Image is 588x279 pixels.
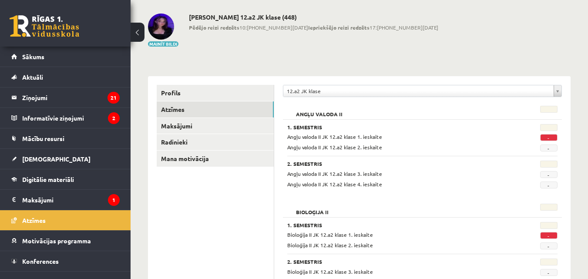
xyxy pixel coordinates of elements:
span: Konferences [22,257,59,265]
span: - [540,242,558,249]
a: Atzīmes [11,210,120,230]
a: Profils [157,85,274,101]
a: Rīgas 1. Tālmācības vidusskola [10,15,79,37]
h3: 1. Semestris [287,124,510,130]
span: Angļu valoda II JK 12.a2 klase 4. ieskaite [287,181,382,188]
a: Sākums [11,47,120,67]
a: Mana motivācija [157,151,274,167]
span: Bioloģija II JK 12.a2 klase 1. ieskaite [287,231,373,238]
a: Maksājumi [157,118,274,134]
span: Angļu valoda II JK 12.a2 klase 2. ieskaite [287,144,382,151]
span: Angļu valoda II JK 12.a2 klase 1. ieskaite [287,133,382,140]
h2: Angļu valoda II [287,106,351,114]
h2: Bioloģija II [287,204,337,212]
a: [DEMOGRAPHIC_DATA] [11,149,120,169]
button: Mainīt bildi [148,41,178,47]
a: Aktuāli [11,67,120,87]
span: Mācību resursi [22,134,64,142]
span: Angļu valoda II JK 12.a2 klase 3. ieskaite [287,170,382,177]
span: - [540,269,558,276]
i: 1 [108,194,120,206]
a: Radinieki [157,134,274,150]
h3: 2. Semestris [287,259,510,265]
h3: 2. Semestris [287,161,510,167]
a: Motivācijas programma [11,231,120,251]
a: Konferences [11,251,120,271]
a: Mācību resursi [11,128,120,148]
span: Aktuāli [22,73,43,81]
span: 12.a2 JK klase [287,85,550,97]
span: - [540,171,558,178]
a: Ziņojumi21 [11,87,120,108]
legend: Maksājumi [22,190,120,210]
span: Motivācijas programma [22,237,91,245]
h2: [PERSON_NAME] 12.a2 JK klase (448) [189,13,438,21]
span: - [540,134,558,141]
span: - [540,182,558,188]
span: Bioloģija II JK 12.a2 klase 2. ieskaite [287,242,373,249]
span: 10:[PHONE_NUMBER][DATE] 17:[PHONE_NUMBER][DATE] [189,24,438,31]
span: Atzīmes [22,216,46,224]
a: Digitālie materiāli [11,169,120,189]
b: Iepriekšējo reizi redzēts [308,24,370,31]
a: Atzīmes [157,101,274,118]
a: 12.a2 JK klase [283,85,561,97]
a: Maksājumi1 [11,190,120,210]
span: Bioloģija II JK 12.a2 klase 3. ieskaite [287,268,373,275]
span: - [540,145,558,151]
legend: Ziņojumi [22,87,120,108]
i: 21 [108,92,120,104]
img: Katrīna Meteļica [148,13,174,40]
h3: 1. Semestris [287,222,510,228]
span: - [540,232,558,239]
span: Sākums [22,53,44,61]
span: [DEMOGRAPHIC_DATA] [22,155,91,163]
span: Digitālie materiāli [22,175,74,183]
i: 2 [108,112,120,124]
legend: Informatīvie ziņojumi [22,108,120,128]
b: Pēdējo reizi redzēts [189,24,239,31]
a: Informatīvie ziņojumi2 [11,108,120,128]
